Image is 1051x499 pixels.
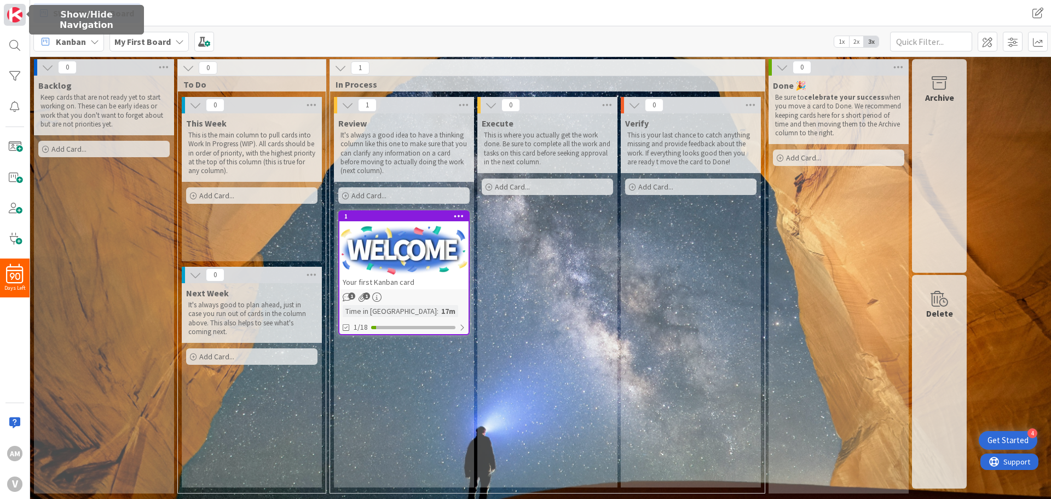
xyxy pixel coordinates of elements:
span: 1 [363,292,370,300]
span: Add Card... [638,182,673,192]
span: 1/18 [354,322,368,333]
p: Be sure to when you move a card to Done. We recommend keeping cards here for s short period of ti... [775,93,902,137]
div: 17m [438,305,458,317]
p: Keep cards that are not ready yet to start working on. These can be early ideas or work that you ... [41,93,168,129]
div: 1Your first Kanban card [339,211,469,289]
img: Visit kanbanzone.com [7,7,22,22]
span: To Do [183,79,312,90]
span: 1x [834,36,849,47]
div: AM [7,446,22,461]
span: Add Card... [51,144,86,154]
span: Next Week [186,288,229,299]
div: Time in [GEOGRAPHIC_DATA] [343,305,437,317]
span: Verify [625,118,649,129]
span: 0 [58,61,77,74]
span: Review [338,118,367,129]
p: This is the main column to pull cards into Work In Progress (WIP). All cards should be in order o... [188,131,315,175]
strong: celebrate your success [804,93,885,102]
div: 1 [339,211,469,221]
h5: Show/Hide Navigation [33,9,140,30]
span: Add Card... [786,153,821,163]
p: This is where you actually get the work done. Be sure to complete all the work and tasks on this ... [484,131,611,167]
input: Quick Filter... [890,32,972,51]
span: Add Card... [495,182,530,192]
span: 0 [206,99,224,112]
span: Execute [482,118,513,129]
p: This is your last chance to catch anything missing and provide feedback about the work. If everyt... [627,131,754,167]
span: 1 [358,99,377,112]
span: 1 [351,61,369,74]
span: 90 [9,273,20,280]
span: Kanban [56,35,86,48]
span: 0 [501,99,520,112]
span: In Process [336,79,751,90]
p: It's always good to plan ahead, just in case you run out of cards in the column above. This also ... [188,301,315,336]
p: It's always a good idea to have a thinking column like this one to make sure that you can clarify... [340,131,467,175]
span: 1 [348,292,355,300]
div: Delete [926,307,953,320]
div: V [7,477,22,492]
span: Support [23,2,50,15]
span: 0 [206,268,224,282]
div: Get Started [988,435,1029,446]
div: Archive [925,91,954,104]
span: 2x [849,36,864,47]
span: 0 [645,99,663,112]
span: Backlog [38,80,72,91]
span: This Week [186,118,227,129]
span: 3x [864,36,879,47]
span: Done 🎉 [773,80,806,91]
a: SWAY Student Board [33,3,141,23]
span: 0 [199,61,217,74]
div: Open Get Started checklist, remaining modules: 4 [979,431,1037,450]
div: 4 [1027,428,1037,438]
b: My First Board [114,36,171,47]
div: Your first Kanban card [339,275,469,289]
span: Add Card... [199,191,234,200]
span: Add Card... [199,352,234,362]
div: 1 [344,213,469,220]
span: : [437,305,438,317]
span: 0 [793,61,811,74]
span: Add Card... [351,191,386,200]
